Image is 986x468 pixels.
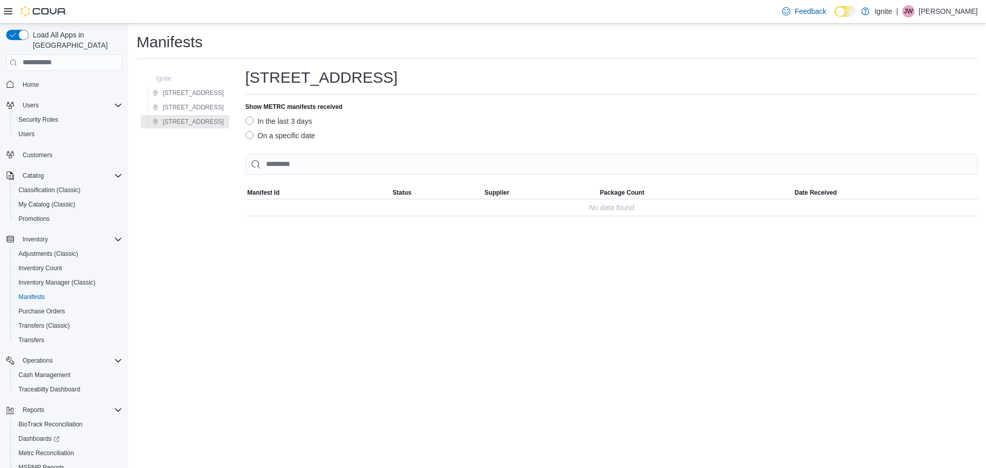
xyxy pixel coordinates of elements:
label: Show METRC manifests received [245,103,343,111]
button: Inventory Manager (Classic) [10,275,126,290]
span: Inventory [18,233,122,246]
p: | [896,5,898,17]
span: Feedback [794,6,826,16]
button: Users [10,127,126,141]
button: Adjustments (Classic) [10,247,126,261]
a: Classification (Classic) [14,184,85,196]
a: BioTrack Reconciliation [14,418,87,430]
span: Inventory Count [14,262,122,274]
button: BioTrack Reconciliation [10,417,126,432]
a: Adjustments (Classic) [14,248,82,260]
a: Metrc Reconciliation [14,447,78,459]
span: BioTrack Reconciliation [18,420,83,428]
button: Operations [18,354,57,367]
span: Promotions [18,215,50,223]
a: Dashboards [14,433,64,445]
span: Catalog [23,172,44,180]
span: Classification (Classic) [18,186,81,194]
span: Transfers (Classic) [18,322,70,330]
a: My Catalog (Classic) [14,198,80,211]
label: In the last 3 days [245,115,312,127]
a: Promotions [14,213,54,225]
span: Security Roles [14,114,122,126]
a: Cash Management [14,369,74,381]
a: Inventory Manager (Classic) [14,276,100,289]
button: Traceabilty Dashboard [10,382,126,397]
span: Adjustments (Classic) [14,248,122,260]
span: Adjustments (Classic) [18,250,78,258]
button: Users [18,99,43,111]
a: Customers [18,149,56,161]
span: Manifests [18,293,45,301]
span: Status [393,189,412,197]
button: Reports [2,403,126,417]
a: Security Roles [14,114,62,126]
p: Ignite [875,5,892,17]
span: My Catalog (Classic) [14,198,122,211]
label: On a specific date [245,129,315,142]
span: Users [18,130,34,138]
span: Dashboards [14,433,122,445]
span: BioTrack Reconciliation [14,418,122,430]
button: Catalog [2,169,126,183]
span: Metrc Reconciliation [18,449,74,457]
span: Manifest Id [248,189,280,197]
span: Package Count [600,189,644,197]
button: Catalog [18,170,48,182]
button: Reports [18,404,48,416]
div: Joshua Woodham [902,5,915,17]
a: Transfers [14,334,48,346]
span: Reports [18,404,122,416]
span: Inventory [23,235,48,244]
a: Feedback [778,1,830,22]
span: Users [14,128,122,140]
img: Cova [21,6,67,16]
a: Dashboards [10,432,126,446]
span: Date Received [794,189,837,197]
span: Home [18,78,122,91]
button: Ignite [142,72,175,85]
span: Cash Management [18,371,70,379]
span: Cash Management [14,369,122,381]
button: Inventory [18,233,52,246]
button: Transfers [10,333,126,347]
span: Operations [18,354,122,367]
a: Manifests [14,291,49,303]
span: Security Roles [18,116,58,124]
button: Inventory [2,232,126,247]
input: This is a search bar. As you type, the results lower in the page will automatically filter. [245,154,978,175]
span: Users [18,99,122,111]
button: Manifests [10,290,126,304]
span: JW [904,5,913,17]
span: Metrc Reconciliation [14,447,122,459]
button: [STREET_ADDRESS] [148,101,228,114]
h1: Manifests [137,32,202,52]
button: Purchase Orders [10,304,126,319]
button: Transfers (Classic) [10,319,126,333]
span: Classification (Classic) [14,184,122,196]
div: No data found [589,201,634,214]
span: [STREET_ADDRESS] [163,103,224,111]
p: [PERSON_NAME] [919,5,978,17]
button: Home [2,77,126,92]
span: [STREET_ADDRESS] [163,118,224,126]
button: Cash Management [10,368,126,382]
a: Home [18,79,43,91]
a: Transfers (Classic) [14,320,74,332]
button: Metrc Reconciliation [10,446,126,460]
button: Customers [2,147,126,162]
span: Reports [23,406,44,414]
button: [STREET_ADDRESS] [148,116,228,128]
button: My Catalog (Classic) [10,197,126,212]
span: Inventory Count [18,264,62,272]
span: [STREET_ADDRESS] [163,89,224,97]
span: Traceabilty Dashboard [18,385,80,394]
button: Promotions [10,212,126,226]
span: Purchase Orders [14,305,122,317]
button: Users [2,98,126,113]
a: Purchase Orders [14,305,69,317]
span: Purchase Orders [18,307,65,315]
span: Customers [18,148,122,161]
span: Customers [23,151,52,159]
